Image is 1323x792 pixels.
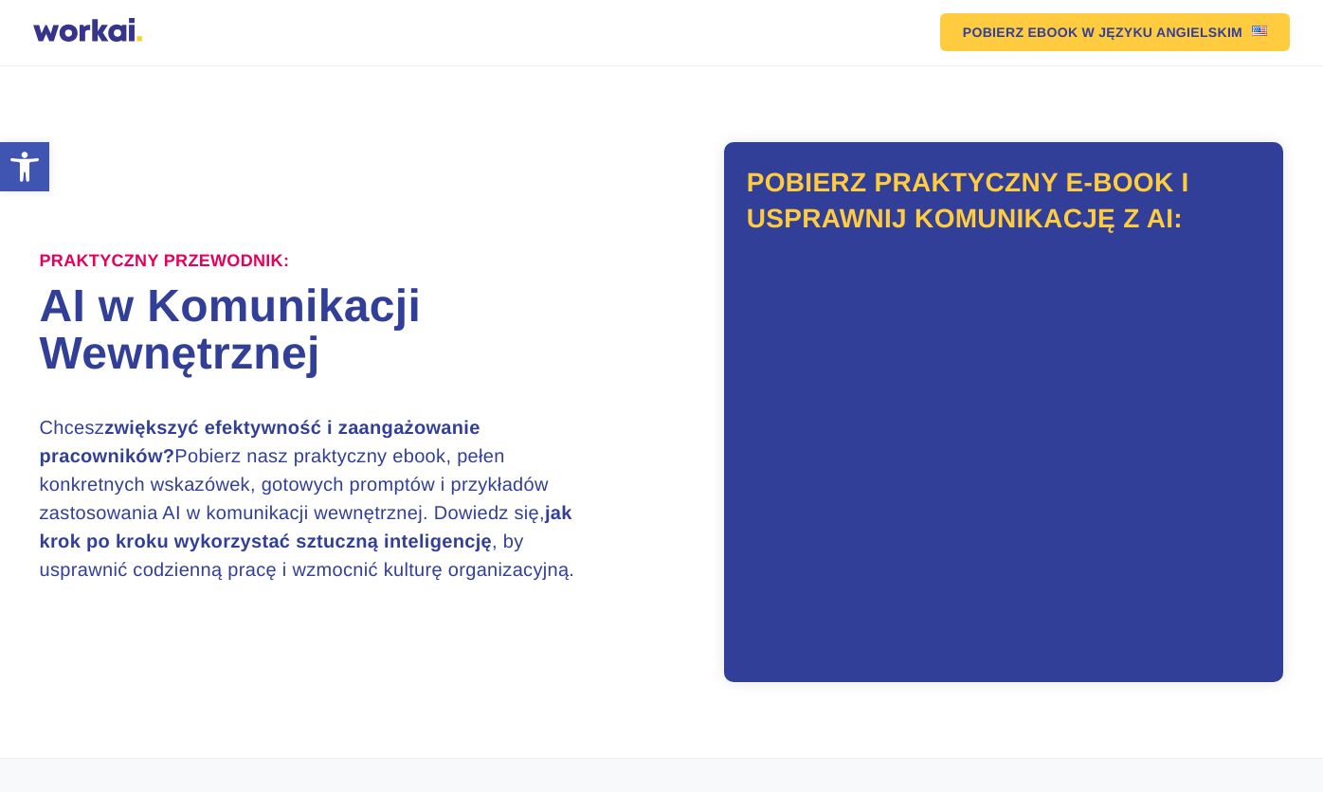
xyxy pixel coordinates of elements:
[963,26,1078,39] em: POBIERZ EBOOK
[748,259,1260,647] iframe: Form 0
[40,503,572,552] strong: jak krok po kroku wykorzystać sztuczną inteligencję
[40,418,480,467] strong: zwiększyć efektywność i zaangażowanie pracowników?
[40,283,661,378] h1: AI w Komunikacji Wewnętrznej
[40,251,290,272] label: Praktyczny przewodnik:
[1252,26,1267,36] img: US flag
[747,165,1261,237] h2: Pobierz praktyczny e-book i usprawnij komunikację z AI:
[940,13,1290,51] a: POBIERZ EBOOKW JĘZYKU ANGIELSKIMUS flag
[40,414,600,585] h3: Chcesz Pobierz nasz praktyczny ebook, pełen konkretnych wskazówek, gotowych promptów i przykładów...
